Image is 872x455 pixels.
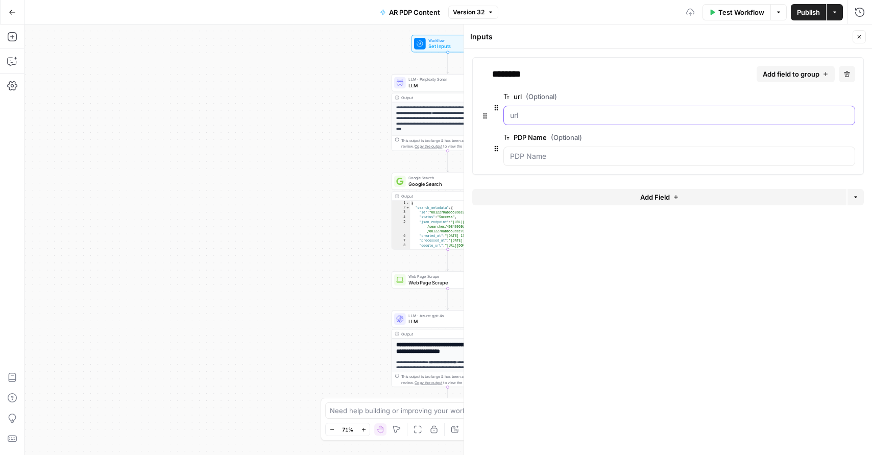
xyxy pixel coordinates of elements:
span: Web Page Scrape [408,274,483,279]
div: Output [401,331,484,337]
span: LLM [408,318,478,325]
g: Edge from step_11 to step_3 [447,289,449,309]
div: This output is too large & has been abbreviated for review. to view the full content. [401,137,500,149]
div: 6 [392,234,410,238]
div: 2 [392,206,410,210]
div: 5 [392,220,410,234]
label: url [503,91,797,102]
span: Set Inputs [428,42,464,50]
div: 4 [392,215,410,220]
button: Add field to group [757,66,835,82]
div: 3 [392,210,410,215]
button: Add Field [472,189,846,205]
div: 7 [392,238,410,243]
div: 8 [392,243,410,271]
div: Google SearchGoogle SearchStep 5Output{ "search_metadata":{ "id":"6812270abb558dee70c6ee29", "sta... [392,173,504,249]
div: 1 [392,201,410,205]
span: LLM · Azure: gpt-4o [408,313,478,319]
span: Google Search [408,180,484,187]
div: WorkflowSet InputsInputs [392,35,504,52]
span: Toggle code folding, rows 1 through 712 [406,201,410,205]
label: PDP Name [503,132,797,142]
span: Version 32 [453,8,485,17]
input: PDP Name [510,151,849,161]
button: Version 32 [448,6,498,19]
span: (Optional) [526,91,557,102]
span: Copy the output [415,144,442,149]
span: Add field to group [763,69,819,79]
g: Edge from start to step_1 [447,52,449,73]
span: Web Page Scrape [408,279,483,286]
button: Test Workflow [703,4,770,20]
div: Inputs [470,32,850,42]
g: Edge from step_5 to step_11 [447,249,449,270]
button: Publish [791,4,826,20]
span: LLM · Perplexity Sonar [408,77,485,82]
span: Workflow [428,37,464,43]
span: Add Field [640,192,670,202]
span: Test Workflow [718,7,764,17]
span: (Optional) [551,132,582,142]
div: This output is too large & has been abbreviated for review. to view the full content. [401,374,500,386]
span: Publish [797,7,820,17]
span: Copy the output [415,380,442,385]
span: Toggle code folding, rows 2 through 11 [406,206,410,210]
div: Output [401,193,484,199]
span: 71% [342,425,353,434]
span: Google Search [408,175,484,181]
button: AR PDP Content [374,4,446,20]
input: url [510,110,849,121]
div: Output [401,94,484,100]
span: AR PDP Content [389,7,440,17]
g: Edge from step_1 to step_5 [447,151,449,172]
div: Web Page ScrapeWeb Page ScrapeStep 11 [392,271,504,289]
span: LLM [408,82,485,89]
